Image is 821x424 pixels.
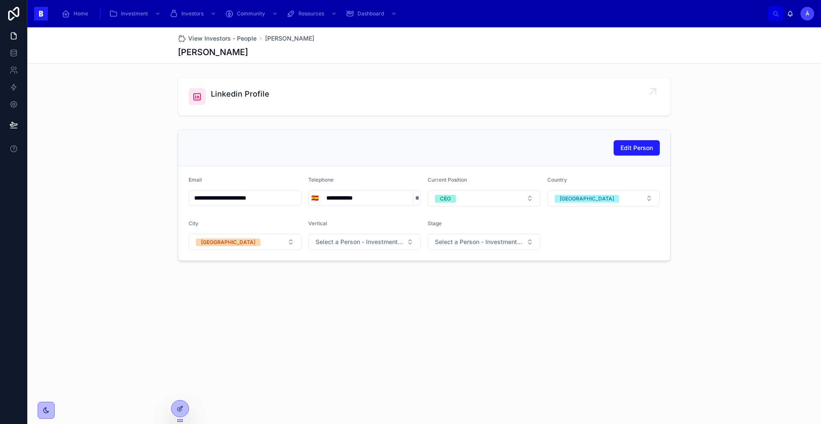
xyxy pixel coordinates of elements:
[178,34,257,43] a: View Investors - People
[284,6,341,21] a: Resources
[237,10,265,17] span: Community
[178,46,248,58] h1: [PERSON_NAME]
[201,238,255,246] div: [GEOGRAPHIC_DATA]
[167,6,221,21] a: Investors
[560,195,614,203] div: [GEOGRAPHIC_DATA]
[121,10,148,17] span: Investment
[211,88,269,100] span: Linkedin Profile
[547,190,660,206] button: Select Button
[357,10,384,17] span: Dashboard
[428,177,467,183] span: Current Position
[189,220,198,227] span: City
[308,220,327,227] span: Vertical
[547,177,567,183] span: Country
[74,10,88,17] span: Home
[222,6,282,21] a: Community
[428,190,540,206] button: Select Button
[316,238,404,246] span: Select a Person - Investment Vertical
[55,4,768,23] div: scrollable content
[440,195,451,203] div: CEO
[806,10,809,17] span: À
[188,34,257,43] span: View Investors - People
[311,194,319,202] span: 🇪🇸
[435,194,456,203] button: Unselect CEO
[308,234,421,250] button: Select Button
[106,6,165,21] a: Investment
[309,190,321,206] button: Select Button
[298,10,324,17] span: Resources
[435,238,523,246] span: Select a Person - Investment Stage
[428,234,540,250] button: Select Button
[614,140,660,156] button: Edit Person
[343,6,401,21] a: Dashboard
[34,7,48,21] img: App logo
[178,78,670,115] a: Linkedin Profile
[189,234,301,250] button: Select Button
[308,177,334,183] span: Telephone
[620,144,653,152] span: Edit Person
[181,10,204,17] span: Investors
[59,6,94,21] a: Home
[189,177,202,183] span: Email
[265,34,314,43] a: [PERSON_NAME]
[428,220,442,227] span: Stage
